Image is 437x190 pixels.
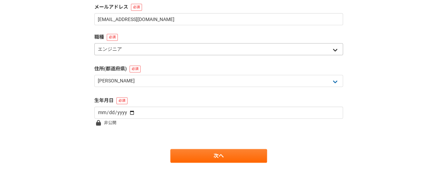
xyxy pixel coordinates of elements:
[94,65,343,72] label: 住所(都道府県)
[94,97,343,104] label: 生年月日
[94,33,343,41] label: 職種
[94,3,343,11] label: メールアドレス
[170,149,267,163] a: 次へ
[104,119,116,127] span: 非公開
